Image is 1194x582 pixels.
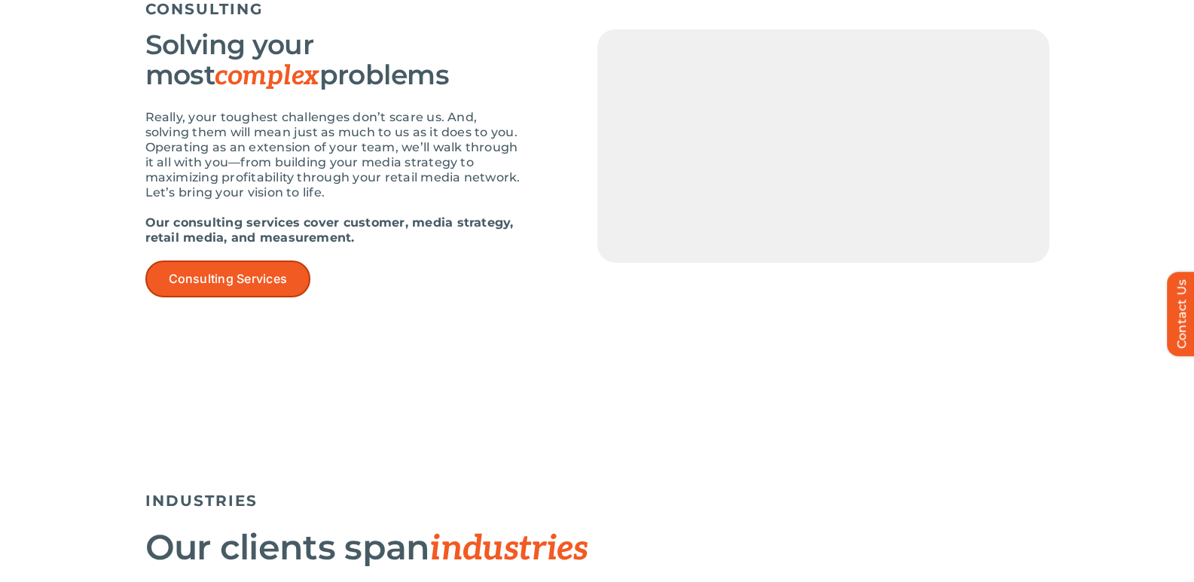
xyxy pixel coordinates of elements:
[215,59,319,93] span: complex
[169,272,288,286] span: Consulting Services
[145,492,1049,510] h5: INDUSTRIES
[145,529,1049,568] h2: Our clients span
[145,261,311,297] a: Consulting Services
[145,110,522,200] p: Really, your toughest challenges don’t scare us. And, solving them will mean just as much to us a...
[429,528,588,570] span: industries
[145,29,522,91] h3: Solving your most problems
[597,29,1049,263] img: Services – Consulting
[145,215,514,245] strong: Our consulting services cover customer, media strategy, retail media, and measurement.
